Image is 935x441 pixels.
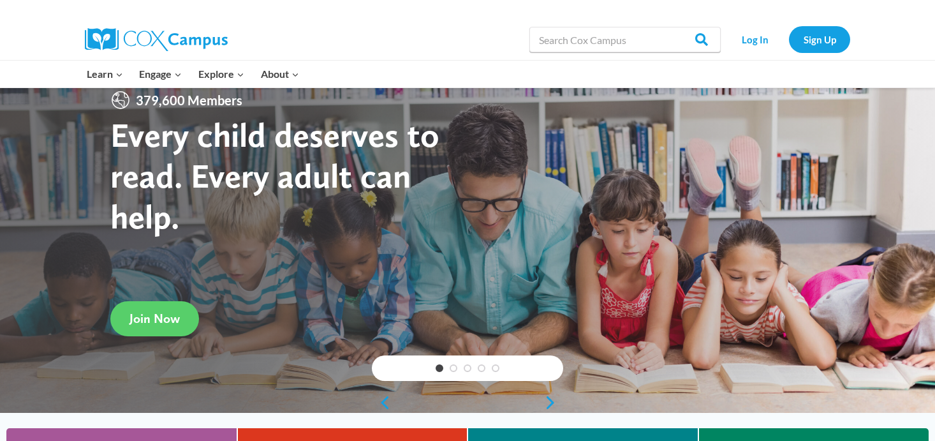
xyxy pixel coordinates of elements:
[131,90,247,110] span: 379,600 Members
[789,26,850,52] a: Sign Up
[529,27,721,52] input: Search Cox Campus
[372,395,391,410] a: previous
[544,395,563,410] a: next
[436,364,443,372] a: 1
[85,28,228,51] img: Cox Campus
[131,61,191,87] button: Child menu of Engage
[190,61,253,87] button: Child menu of Explore
[727,26,850,52] nav: Secondary Navigation
[78,61,131,87] button: Child menu of Learn
[110,114,439,236] strong: Every child deserves to read. Every adult can help.
[727,26,783,52] a: Log In
[372,390,563,415] div: content slider buttons
[450,364,457,372] a: 2
[129,311,180,326] span: Join Now
[492,364,499,372] a: 5
[253,61,307,87] button: Child menu of About
[110,301,199,336] a: Join Now
[78,61,307,87] nav: Primary Navigation
[478,364,485,372] a: 4
[464,364,471,372] a: 3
